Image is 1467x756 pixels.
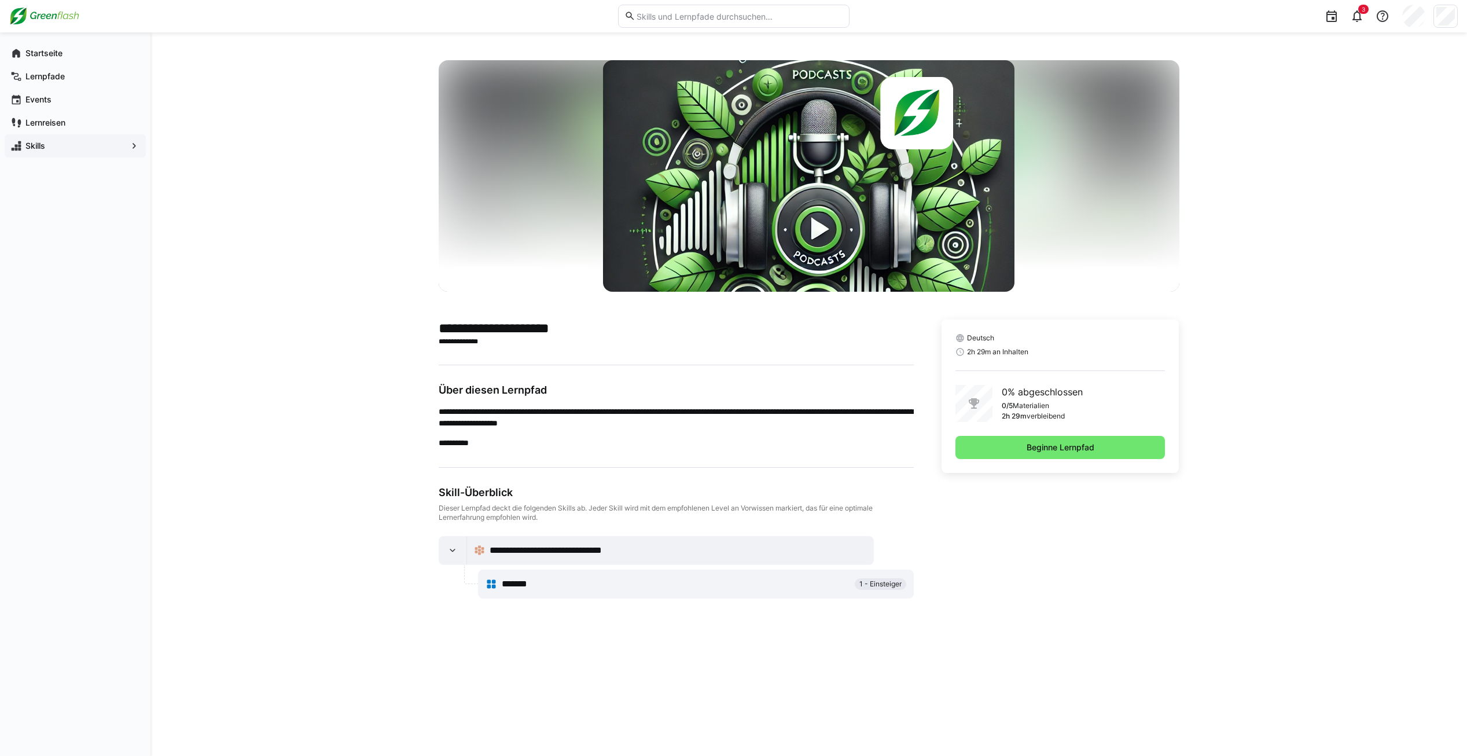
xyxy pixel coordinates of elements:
p: 2h 29m [1002,412,1027,421]
p: Materialien [1013,401,1049,410]
p: 0% abgeschlossen [1002,385,1083,399]
span: 2h 29m an Inhalten [967,347,1028,357]
input: Skills und Lernpfade durchsuchen… [635,11,843,21]
span: Deutsch [967,333,994,343]
span: 1 - Einsteiger [859,579,902,589]
div: Skill-Überblick [439,486,914,499]
button: Beginne Lernpfad [955,436,1165,459]
h3: Über diesen Lernpfad [439,384,914,397]
span: Beginne Lernpfad [1025,442,1096,453]
span: 3 [1362,6,1365,13]
div: Dieser Lernpfad deckt die folgenden Skills ab. Jeder Skill wird mit dem empfohlenen Level an Vorw... [439,504,914,522]
p: 0/5 [1002,401,1013,410]
p: verbleibend [1027,412,1065,421]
